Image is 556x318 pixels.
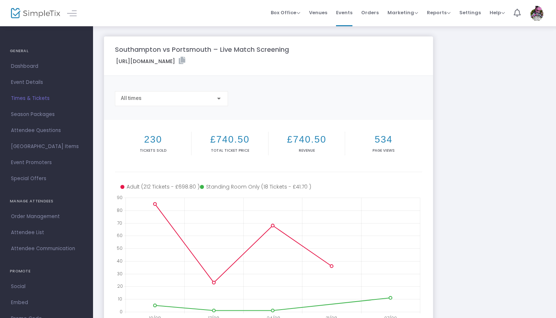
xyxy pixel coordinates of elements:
span: Dashboard [11,62,82,71]
span: Social [11,282,82,291]
span: Venues [309,3,327,22]
h2: £740.50 [193,134,266,145]
text: 70 [117,220,122,226]
text: 40 [117,257,123,264]
h2: 534 [347,134,420,145]
p: Tickets sold [116,148,190,153]
span: Events [336,3,352,22]
text: 20 [117,283,123,289]
span: Season Packages [11,110,82,119]
text: 50 [117,245,123,251]
span: Attendee List [11,228,82,237]
span: Orders [361,3,379,22]
h4: GENERAL [10,44,83,58]
span: Attendee Communication [11,244,82,253]
span: All times [121,95,142,101]
span: Settings [459,3,481,22]
h4: PROMOTE [10,264,83,279]
span: Marketing [387,9,418,16]
span: Order Management [11,212,82,221]
m-panel-title: Southampton vs Portsmouth – Live Match Screening [115,44,289,54]
span: Event Details [11,78,82,87]
p: Page Views [347,148,420,153]
h2: 230 [116,134,190,145]
text: 0 [120,309,123,315]
text: 80 [117,207,123,213]
label: [URL][DOMAIN_NAME] [116,57,185,65]
text: 60 [117,232,123,238]
span: [GEOGRAPHIC_DATA] Items [11,142,82,151]
span: Box Office [271,9,300,16]
span: Times & Tickets [11,94,82,103]
span: Special Offers [11,174,82,183]
text: 10 [118,296,122,302]
span: Help [490,9,505,16]
text: 90 [117,194,123,201]
span: Embed [11,298,82,307]
span: Reports [427,9,451,16]
h4: MANAGE ATTENDEES [10,194,83,209]
p: Revenue [270,148,343,153]
text: 30 [117,270,123,276]
span: Event Promoters [11,158,82,167]
h2: £740.50 [270,134,343,145]
span: Attendee Questions [11,126,82,135]
p: Total Ticket Price [193,148,266,153]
